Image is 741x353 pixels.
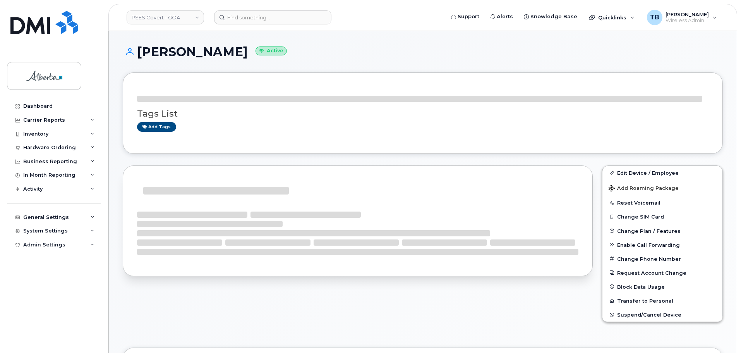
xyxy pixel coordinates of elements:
[602,266,722,280] button: Request Account Change
[602,196,722,210] button: Reset Voicemail
[137,122,176,132] a: Add tags
[617,228,681,234] span: Change Plan / Features
[609,185,679,193] span: Add Roaming Package
[602,166,722,180] a: Edit Device / Employee
[602,294,722,308] button: Transfer to Personal
[123,45,723,59] h1: [PERSON_NAME]
[602,252,722,266] button: Change Phone Number
[602,280,722,294] button: Block Data Usage
[617,312,681,318] span: Suspend/Cancel Device
[602,238,722,252] button: Enable Call Forwarding
[137,109,708,119] h3: Tags List
[602,308,722,322] button: Suspend/Cancel Device
[256,46,287,55] small: Active
[602,224,722,238] button: Change Plan / Features
[617,242,680,248] span: Enable Call Forwarding
[602,210,722,224] button: Change SIM Card
[602,180,722,196] button: Add Roaming Package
